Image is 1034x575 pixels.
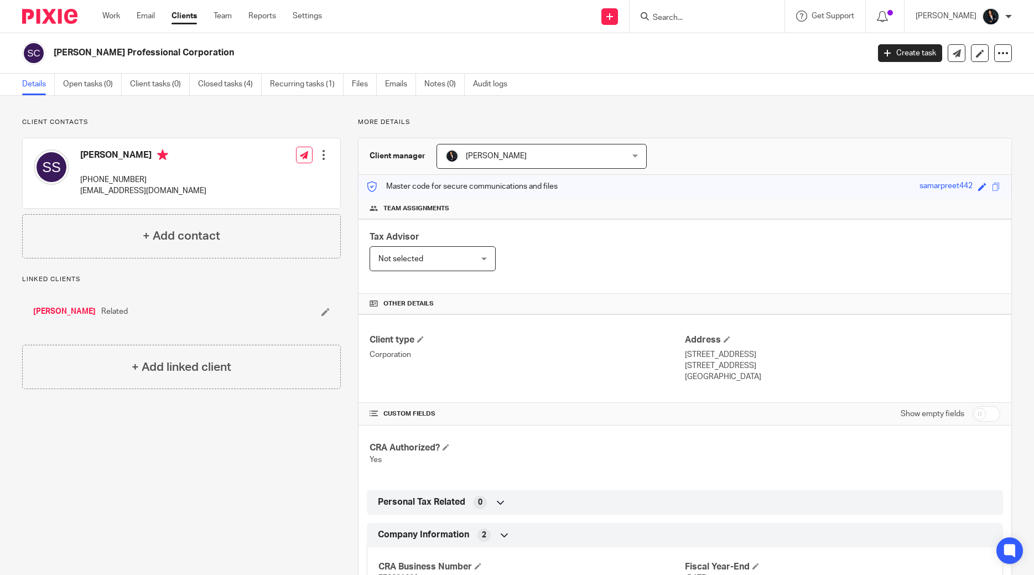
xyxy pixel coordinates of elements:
[685,561,991,573] h4: Fiscal Year-End
[63,74,122,95] a: Open tasks (0)
[878,44,942,62] a: Create task
[22,74,55,95] a: Details
[22,118,341,127] p: Client contacts
[157,149,168,160] i: Primary
[248,11,276,22] a: Reports
[54,47,700,59] h2: [PERSON_NAME] Professional Corporation
[383,204,449,213] span: Team assignments
[378,529,469,541] span: Company Information
[358,118,1012,127] p: More details
[812,12,854,20] span: Get Support
[385,74,416,95] a: Emails
[424,74,465,95] a: Notes (0)
[293,11,322,22] a: Settings
[919,180,973,193] div: samarpreet442
[982,8,1000,25] img: HardeepM.png
[370,410,685,418] h4: CUSTOM FIELDS
[370,456,382,464] span: Yes
[478,497,482,508] span: 0
[473,74,516,95] a: Audit logs
[22,42,45,65] img: svg%3E
[172,11,197,22] a: Clients
[80,174,206,185] p: [PHONE_NUMBER]
[652,13,751,23] input: Search
[102,11,120,22] a: Work
[370,442,685,454] h4: CRA Authorized?
[101,306,128,317] span: Related
[198,74,262,95] a: Closed tasks (4)
[916,11,976,22] p: [PERSON_NAME]
[34,149,69,185] img: svg%3E
[482,530,486,541] span: 2
[132,359,231,376] h4: + Add linked client
[370,232,419,241] span: Tax Advisor
[22,275,341,284] p: Linked clients
[466,152,527,160] span: [PERSON_NAME]
[143,227,220,245] h4: + Add contact
[901,408,964,419] label: Show empty fields
[685,371,1000,382] p: [GEOGRAPHIC_DATA]
[214,11,232,22] a: Team
[22,9,77,24] img: Pixie
[370,151,425,162] h3: Client manager
[80,149,206,163] h4: [PERSON_NAME]
[352,74,377,95] a: Files
[137,11,155,22] a: Email
[685,349,1000,360] p: [STREET_ADDRESS]
[33,306,96,317] a: [PERSON_NAME]
[367,181,558,192] p: Master code for secure communications and files
[378,255,423,263] span: Not selected
[445,149,459,163] img: HardeepM.png
[370,334,685,346] h4: Client type
[80,185,206,196] p: [EMAIL_ADDRESS][DOMAIN_NAME]
[685,360,1000,371] p: [STREET_ADDRESS]
[270,74,344,95] a: Recurring tasks (1)
[383,299,434,308] span: Other details
[370,349,685,360] p: Corporation
[130,74,190,95] a: Client tasks (0)
[685,334,1000,346] h4: Address
[378,496,465,508] span: Personal Tax Related
[378,561,685,573] h4: CRA Business Number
